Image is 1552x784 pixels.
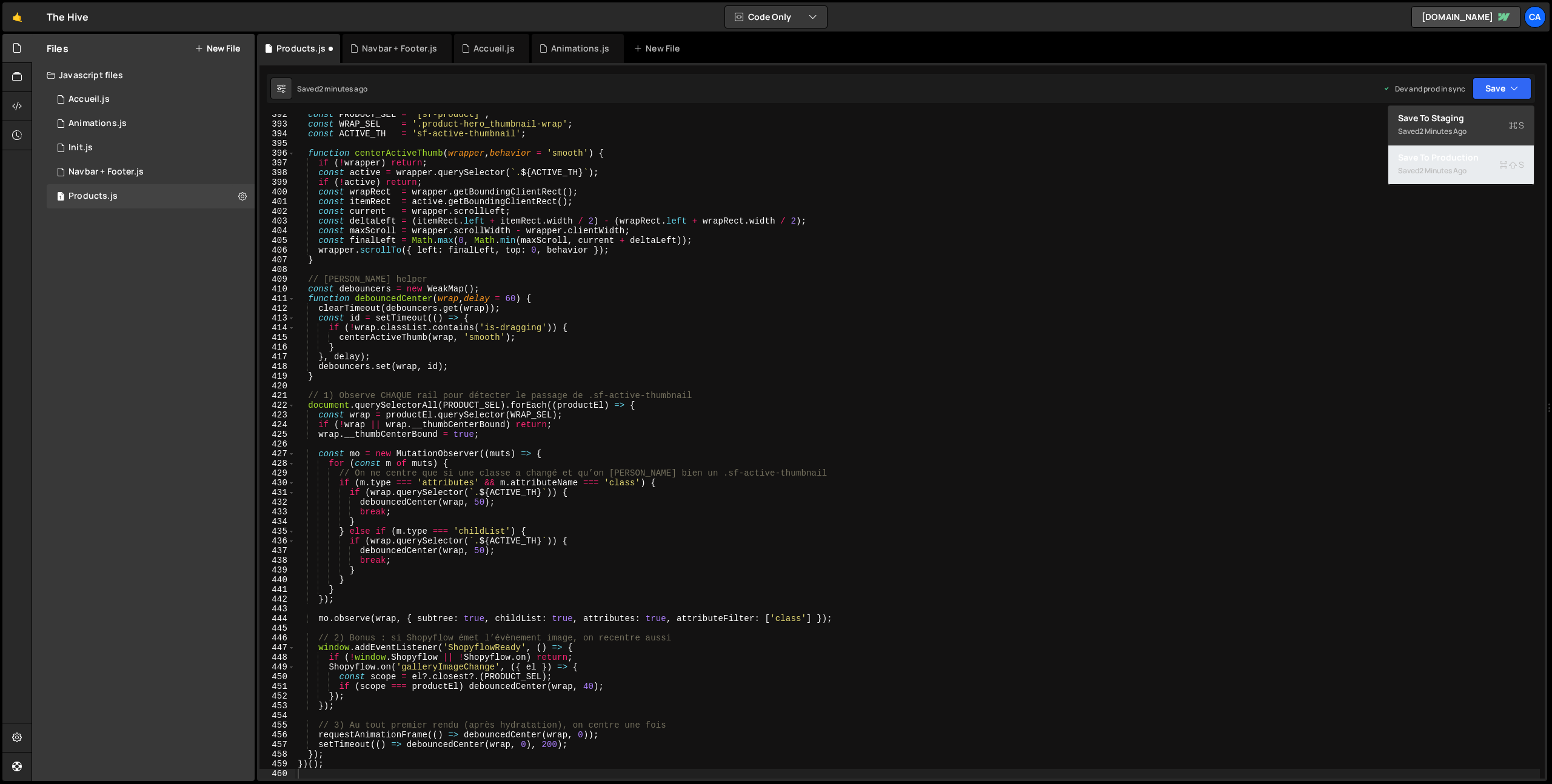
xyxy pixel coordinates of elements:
[32,63,255,87] div: Javascript files
[1473,78,1531,99] button: Save
[259,711,295,720] div: 454
[259,168,295,178] div: 398
[259,158,295,168] div: 397
[259,740,295,749] div: 457
[259,313,295,323] div: 413
[259,178,295,187] div: 399
[47,87,255,111] div: 17034/46801.js
[259,527,295,536] div: 435
[259,216,295,226] div: 403
[259,604,295,614] div: 443
[634,42,684,55] div: New File
[47,136,255,160] div: 17034/46803.js
[319,84,367,94] div: 2 minutes ago
[259,653,295,662] div: 448
[259,594,295,604] div: 442
[259,265,295,274] div: 408
[259,284,295,294] div: 410
[259,236,295,245] div: 405
[259,381,295,391] div: 420
[259,691,295,701] div: 452
[259,129,295,139] div: 394
[259,468,295,478] div: 429
[259,148,295,158] div: 396
[259,633,295,643] div: 446
[362,42,437,55] div: Navbar + Footer.js
[57,193,64,202] span: 1
[473,42,515,55] div: Accueil.js
[2,2,32,32] a: 🤙
[1509,119,1524,131] span: S
[259,488,295,497] div: 431
[259,410,295,420] div: 423
[259,323,295,333] div: 414
[297,84,367,94] div: Saved
[259,507,295,517] div: 433
[259,478,295,488] div: 430
[259,546,295,556] div: 437
[259,139,295,148] div: 395
[259,255,295,265] div: 407
[259,614,295,623] div: 444
[259,682,295,691] div: 451
[259,575,295,585] div: 440
[47,184,255,208] div: 17034/47579.js
[1411,6,1520,28] a: [DOMAIN_NAME]
[259,517,295,527] div: 434
[259,304,295,313] div: 412
[725,6,827,28] button: Code Only
[259,662,295,672] div: 449
[259,769,295,779] div: 460
[259,749,295,759] div: 458
[259,720,295,730] div: 455
[259,226,295,236] div: 404
[259,352,295,362] div: 417
[259,449,295,459] div: 427
[1398,112,1524,124] div: Save to Staging
[259,342,295,352] div: 416
[1419,126,1467,136] div: 2 minutes ago
[259,400,295,410] div: 422
[1499,159,1524,171] span: S
[47,111,255,136] div: 17034/46849.js
[47,10,89,24] div: The Hive
[1388,106,1534,145] button: Save to StagingS Saved2 minutes ago
[69,167,144,178] div: Navbar + Footer.js
[259,556,295,565] div: 438
[259,391,295,400] div: 421
[1383,84,1465,94] div: Dev and prod in sync
[259,439,295,449] div: 426
[259,371,295,381] div: 419
[259,430,295,439] div: 425
[259,759,295,769] div: 459
[69,191,118,202] div: Products.js
[259,730,295,740] div: 456
[69,142,93,153] div: Init.js
[259,420,295,430] div: 424
[259,497,295,507] div: 432
[69,94,110,105] div: Accueil.js
[69,118,127,129] div: Animations.js
[1388,145,1534,185] button: Save to ProductionS Saved2 minutes ago
[259,459,295,468] div: 428
[259,110,295,119] div: 392
[259,187,295,197] div: 400
[195,44,240,53] button: New File
[259,197,295,207] div: 401
[259,119,295,129] div: 393
[259,274,295,284] div: 409
[259,643,295,653] div: 447
[259,245,295,255] div: 406
[1398,124,1524,139] div: Saved
[259,333,295,342] div: 415
[47,42,69,55] h2: Files
[259,585,295,594] div: 441
[47,160,255,184] div: 17034/47476.js
[1524,6,1546,28] a: Ca
[1419,165,1467,176] div: 2 minutes ago
[259,207,295,216] div: 402
[1398,151,1524,164] div: Save to Production
[1398,164,1524,178] div: Saved
[259,362,295,371] div: 418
